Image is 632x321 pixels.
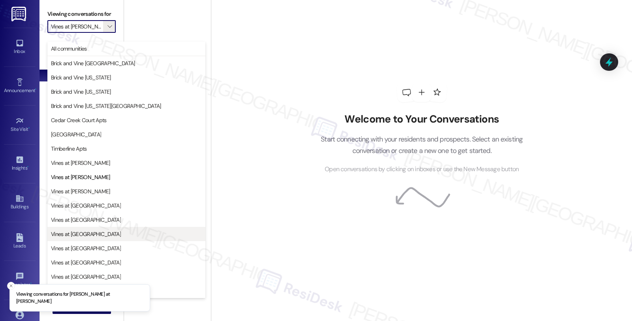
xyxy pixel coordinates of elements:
img: ResiDesk Logo [11,7,28,21]
span: Vines at [GEOGRAPHIC_DATA] [51,230,121,238]
span: Vines at [PERSON_NAME] [51,187,110,195]
span: Vines at [GEOGRAPHIC_DATA] [51,259,121,266]
div: Residents [39,225,124,233]
p: Start connecting with your residents and prospects. Select an existing conversation or create a n... [309,134,535,156]
span: Vines at [GEOGRAPHIC_DATA] [51,202,121,210]
span: Vines at [GEOGRAPHIC_DATA] [51,273,121,281]
span: Vines at [PERSON_NAME] [51,159,110,167]
a: Site Visit • [4,114,36,136]
span: • [27,164,28,170]
a: Insights • [4,153,36,174]
span: • [28,125,30,131]
span: Brick and Vine [GEOGRAPHIC_DATA] [51,59,135,67]
button: Close toast [7,282,15,290]
span: Timberline Apts [51,145,87,153]
img: empty-state [133,38,202,102]
div: Prospects [39,153,124,161]
span: Brick and Vine [US_STATE] [51,74,111,81]
span: Open conversations by clicking on inboxes or use the New Message button [325,164,519,174]
span: Cedar Creek Court Apts [51,116,107,124]
a: Inbox [4,36,36,58]
span: Vines at [PERSON_NAME] [51,173,110,181]
span: • [35,87,36,92]
i:  [107,23,112,30]
div: Prospects + Residents [39,45,124,53]
p: Viewing conversations for [PERSON_NAME] at [PERSON_NAME] [16,291,143,305]
span: Vines at [GEOGRAPHIC_DATA] [51,244,121,252]
span: Vines at [GEOGRAPHIC_DATA] [51,216,121,224]
a: Buildings [4,192,36,213]
span: [GEOGRAPHIC_DATA] [51,130,101,138]
span: Brick and Vine [US_STATE][GEOGRAPHIC_DATA] [51,102,161,110]
label: Viewing conversations for [47,8,116,20]
input: All communities [51,20,103,33]
a: Templates • [4,270,36,291]
h2: Welcome to Your Conversations [309,113,535,126]
a: Leads [4,231,36,252]
span: Brick and Vine [US_STATE] [51,88,111,96]
span: All communities [51,45,87,53]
